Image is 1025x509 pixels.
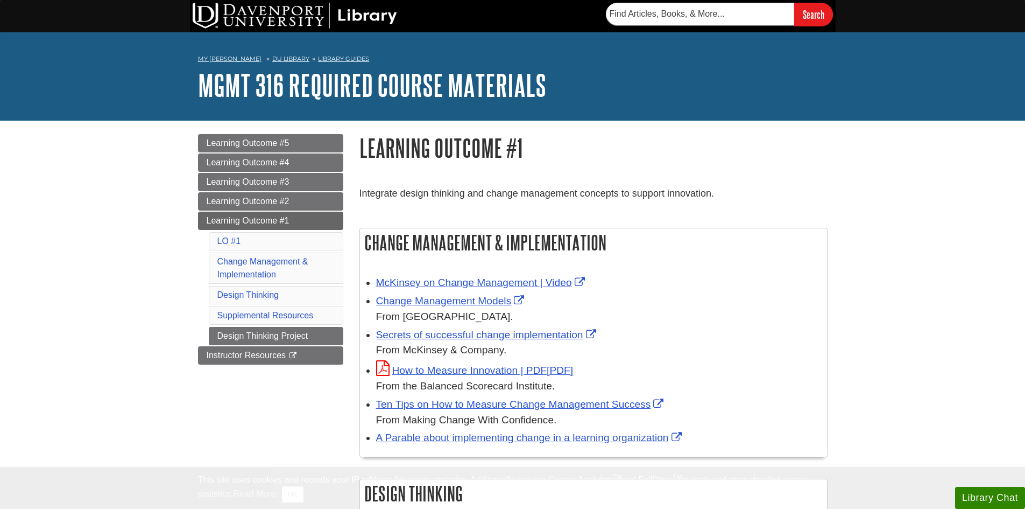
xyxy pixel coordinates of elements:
[198,134,343,365] div: Guide Page Menu
[207,138,289,148] span: Learning Outcome #5
[359,134,828,162] h1: Learning Outcome #1
[606,3,833,26] form: Searches DU Library's articles, books, and more
[360,228,827,257] h2: Change Management & Implementation
[955,487,1025,509] button: Library Chat
[606,3,794,25] input: Find Articles, Books, & More...
[198,346,343,365] a: Instructor Resources
[217,257,308,279] a: Change Management & Implementation
[282,486,303,503] button: Close
[794,3,833,26] input: Search
[376,277,588,288] a: Link opens in new window
[198,192,343,211] a: Learning Outcome #2
[198,473,828,503] div: This site uses cookies and records your IP address for usage statistics. Additionally, we use Goo...
[233,489,275,498] a: Read More
[272,55,309,62] a: DU Library
[376,379,822,394] div: From the Balanced Scorecard Institute.
[198,52,828,69] nav: breadcrumb
[318,55,369,62] a: Library Guides
[376,329,599,340] a: Link opens in new window
[217,290,279,299] a: Design Thinking
[198,154,343,172] a: Learning Outcome #4
[376,295,527,306] a: Link opens in new window
[288,352,298,359] i: This link opens in a new window
[198,212,343,230] a: Learning Outcome #1
[198,134,343,152] a: Learning Outcome #5
[217,236,241,246] a: LO #1
[376,399,667,410] a: Link opens in new window
[376,309,822,325] div: From [GEOGRAPHIC_DATA].
[209,327,343,345] a: Design Thinking Project
[193,3,397,29] img: DU Library
[207,177,289,186] span: Learning Outcome #3
[359,188,714,199] span: Integrate design thinking and change management concepts to support innovation.
[207,158,289,167] span: Learning Outcome #4
[376,365,574,376] a: Link opens in new window
[360,479,827,508] h2: Design Thinking
[376,432,684,443] a: Link opens in new window
[198,54,261,64] a: My [PERSON_NAME]
[376,413,822,428] div: From Making Change With Confidence.
[217,311,314,320] a: Supplemental Resources
[207,351,286,360] span: Instructor Resources
[198,68,546,102] a: MGMT 316 Required Course Materials
[207,197,289,206] span: Learning Outcome #2
[207,216,289,225] span: Learning Outcome #1
[198,173,343,191] a: Learning Outcome #3
[376,343,822,358] div: From McKinsey & Company.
